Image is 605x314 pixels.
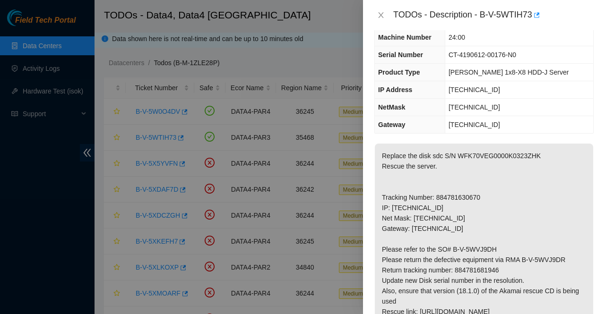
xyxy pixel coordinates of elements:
[377,11,385,19] span: close
[374,11,388,20] button: Close
[449,86,500,93] span: [TECHNICAL_ID]
[378,68,420,76] span: Product Type
[449,51,516,59] span: CT-4190612-00176-N0
[449,103,500,111] span: [TECHNICAL_ID]
[378,51,423,59] span: Serial Number
[378,103,406,111] span: NetMask
[378,34,432,41] span: Machine Number
[378,121,406,128] span: Gateway
[449,121,500,128] span: [TECHNICAL_ID]
[393,8,594,23] div: TODOs - Description - B-V-5WTIH73
[449,68,569,76] span: [PERSON_NAME] 1x8-X8 HDD-J Server
[449,34,465,41] span: 24:00
[378,86,412,93] span: IP Address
